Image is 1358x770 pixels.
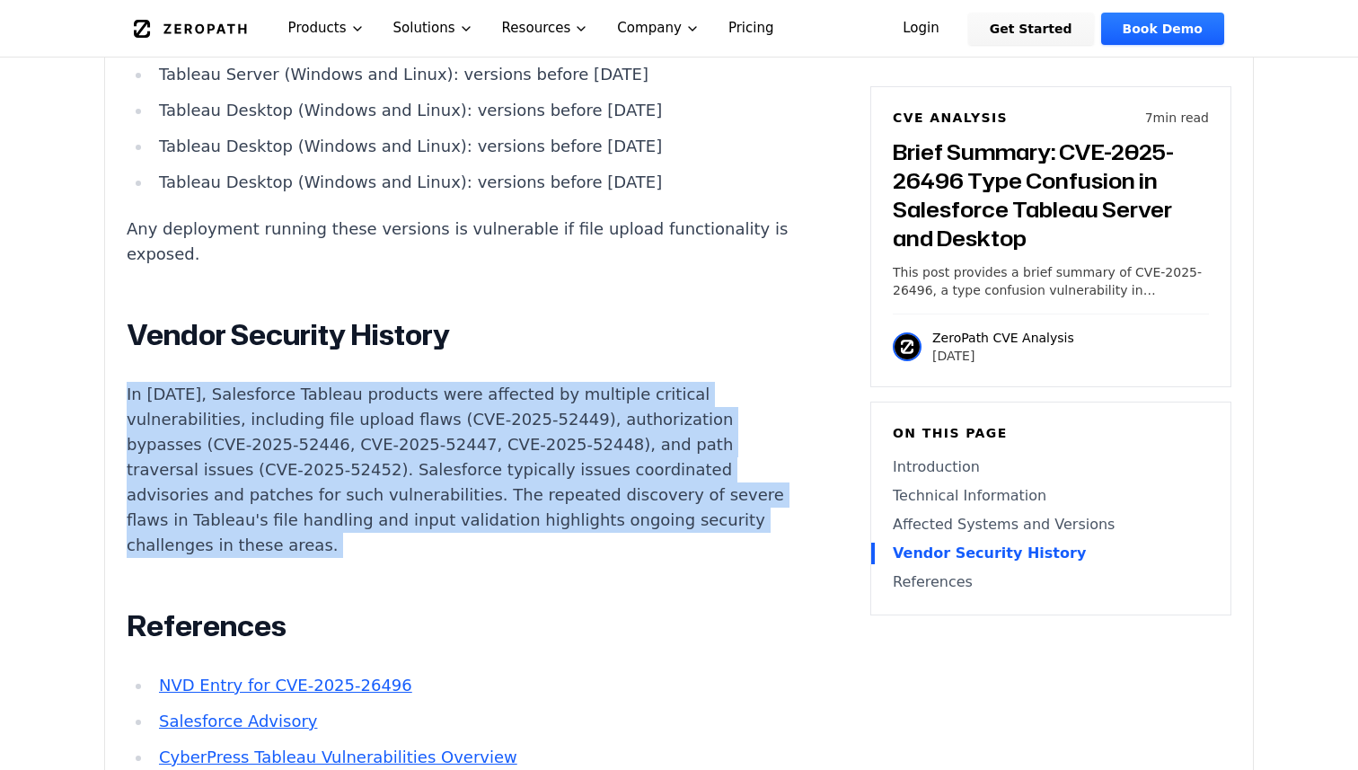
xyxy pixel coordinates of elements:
[152,134,795,159] li: Tableau Desktop (Windows and Linux): versions before [DATE]
[127,608,795,644] h2: References
[893,514,1209,535] a: Affected Systems and Versions
[159,676,412,695] a: NVD Entry for CVE-2025-26496
[932,347,1074,365] p: [DATE]
[152,62,795,87] li: Tableau Server (Windows and Linux): versions before [DATE]
[127,382,795,558] p: In [DATE], Salesforce Tableau products were affected by multiple critical vulnerabilities, includ...
[893,543,1209,564] a: Vendor Security History
[893,109,1008,127] h6: CVE Analysis
[932,329,1074,347] p: ZeroPath CVE Analysis
[893,485,1209,507] a: Technical Information
[1145,109,1209,127] p: 7 min read
[968,13,1094,45] a: Get Started
[152,170,795,195] li: Tableau Desktop (Windows and Linux): versions before [DATE]
[159,748,517,766] a: CyberPress Tableau Vulnerabilities Overview
[881,13,961,45] a: Login
[127,317,795,353] h2: Vendor Security History
[893,263,1209,299] p: This post provides a brief summary of CVE-2025-26496, a type confusion vulnerability in Salesforc...
[152,98,795,123] li: Tableau Desktop (Windows and Linux): versions before [DATE]
[893,137,1209,252] h3: Brief Summary: CVE-2025-26496 Type Confusion in Salesforce Tableau Server and Desktop
[893,571,1209,593] a: References
[893,332,921,361] img: ZeroPath CVE Analysis
[159,712,317,730] a: Salesforce Advisory
[893,424,1209,442] h6: On this page
[1101,13,1224,45] a: Book Demo
[127,217,795,267] p: Any deployment running these versions is vulnerable if file upload functionality is exposed.
[893,456,1209,478] a: Introduction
